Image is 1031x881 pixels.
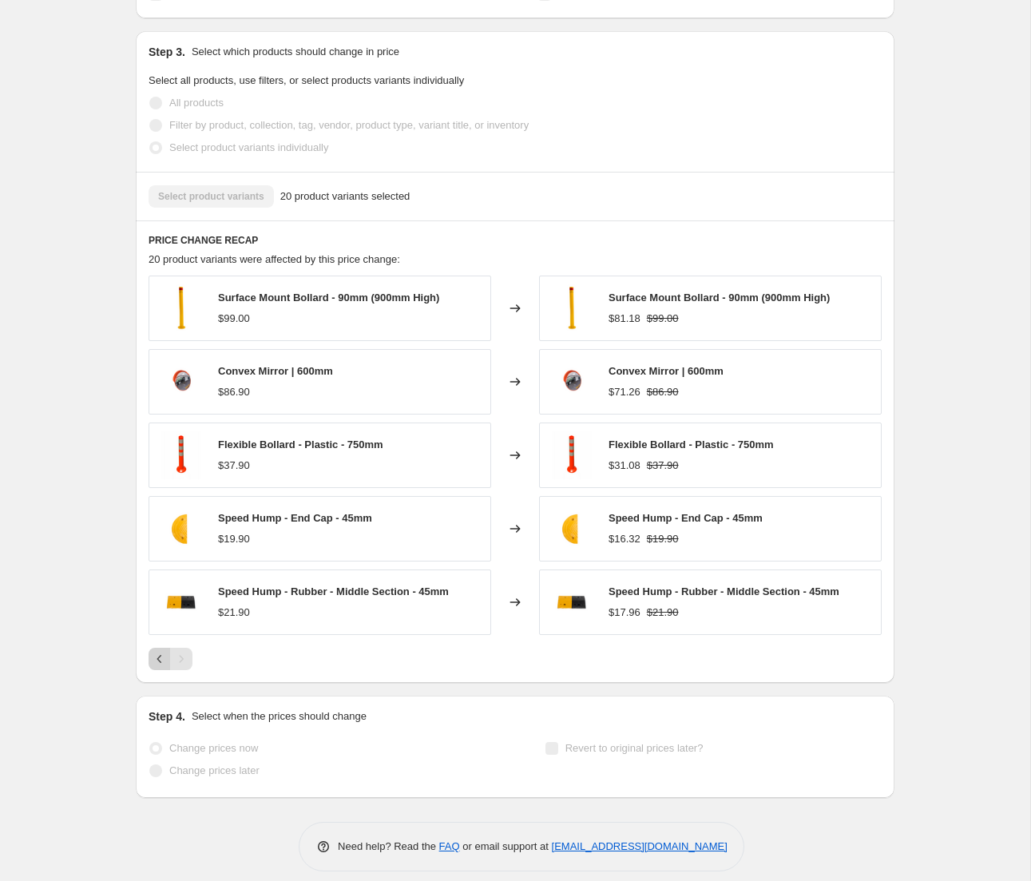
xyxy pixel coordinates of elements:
span: Surface Mount Bollard - 90mm (900mm High) [609,292,830,304]
span: Speed Hump - Rubber - Middle Section - 45mm [609,585,839,597]
span: 20 product variants were affected by this price change: [149,253,400,265]
img: B-SM-Y-90-900_80x.png [548,284,596,332]
h2: Step 3. [149,44,185,60]
span: Need help? Read the [338,840,439,852]
div: $16.32 [609,531,640,547]
span: Select all products, use filters, or select products variants individually [149,74,464,86]
h2: Step 4. [149,708,185,724]
span: or email support at [460,840,552,852]
span: Revert to original prices later? [565,742,704,754]
span: Select product variants individually [169,141,328,153]
span: Convex Mirror | 600mm [609,365,724,377]
span: Speed Hump - Rubber - Middle Section - 45mm [218,585,449,597]
div: $21.90 [218,605,250,621]
a: [EMAIL_ADDRESS][DOMAIN_NAME] [552,840,728,852]
strike: $99.00 [647,311,679,327]
img: B-SM-Y-90-900_80x.png [157,284,205,332]
div: $37.90 [218,458,250,474]
h6: PRICE CHANGE RECAP [149,234,882,247]
span: Change prices now [169,742,258,754]
span: Filter by product, collection, tag, vendor, product type, variant title, or inventory [169,119,529,131]
span: Speed Hump - End Cap - 45mm [218,512,372,524]
strike: $86.90 [647,384,679,400]
img: SH-R-END-45_8b446ee1-95b1-48bd-851d-533cda054bd5_80x.png [157,505,205,553]
div: $17.96 [609,605,640,621]
span: All products [169,97,224,109]
nav: Pagination [149,648,192,670]
p: Select when the prices should change [192,708,367,724]
p: Select which products should change in price [192,44,399,60]
span: Flexible Bollard - Plastic - 750mm [218,439,383,450]
img: SH-R-MS-45_01d19919-fbd3-43ad-91fa-bb17caa3b6d4_80x.png [548,578,596,626]
img: SH-R-MS-45_01d19919-fbd3-43ad-91fa-bb17caa3b6d4_80x.png [157,578,205,626]
strike: $37.90 [647,458,679,474]
img: CM-O-600M_c50ccd7d-2e75-48fe-b51c-ea9512fde955_80x.png [548,358,596,406]
img: CM-O-600M_c50ccd7d-2e75-48fe-b51c-ea9512fde955_80x.png [157,358,205,406]
button: Previous [149,648,171,670]
a: FAQ [439,840,460,852]
span: Surface Mount Bollard - 90mm (900mm High) [218,292,439,304]
span: 20 product variants selected [280,189,410,204]
span: Convex Mirror | 600mm [218,365,333,377]
strike: $19.90 [647,531,679,547]
strike: $21.90 [647,605,679,621]
img: FB-P-750_80x.png [157,431,205,479]
img: FB-P-750_80x.png [548,431,596,479]
span: Speed Hump - End Cap - 45mm [609,512,763,524]
div: $99.00 [218,311,250,327]
div: $81.18 [609,311,640,327]
div: $71.26 [609,384,640,400]
div: $19.90 [218,531,250,547]
span: Flexible Bollard - Plastic - 750mm [609,439,774,450]
div: $31.08 [609,458,640,474]
div: $86.90 [218,384,250,400]
span: Change prices later [169,764,260,776]
img: SH-R-END-45_8b446ee1-95b1-48bd-851d-533cda054bd5_80x.png [548,505,596,553]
